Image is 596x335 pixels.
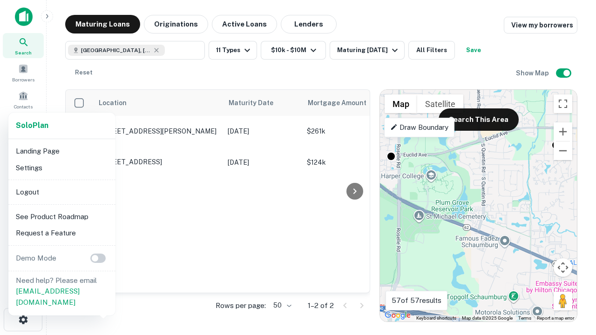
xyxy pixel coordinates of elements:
[12,208,112,225] li: See Product Roadmap
[12,225,112,241] li: Request a Feature
[12,184,112,201] li: Logout
[12,160,112,176] li: Settings
[12,143,112,160] li: Landing Page
[16,275,108,308] p: Need help? Please email
[549,231,596,275] iframe: Chat Widget
[16,287,80,306] a: [EMAIL_ADDRESS][DOMAIN_NAME]
[16,121,48,130] strong: Solo Plan
[16,120,48,131] a: SoloPlan
[12,253,60,264] p: Demo Mode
